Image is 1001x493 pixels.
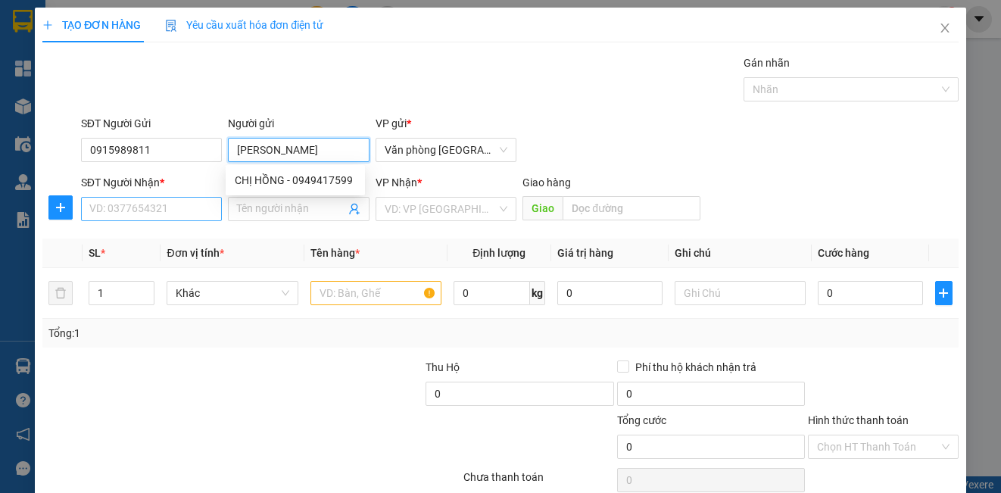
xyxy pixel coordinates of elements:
[629,359,762,376] span: Phí thu hộ khách nhận trả
[376,115,516,132] div: VP gửi
[818,247,869,259] span: Cước hàng
[165,20,177,32] img: icon
[48,281,73,305] button: delete
[81,174,222,191] div: SĐT Người Nhận
[808,414,909,426] label: Hình thức thanh toán
[235,172,356,189] div: CHỊ HỒNG - 0949417599
[376,176,417,189] span: VP Nhận
[8,23,50,98] img: logo.jpg
[557,247,613,259] span: Giá trị hàng
[42,20,53,30] span: plus
[617,414,666,426] span: Tổng cước
[669,239,812,268] th: Ghi chú
[58,12,168,104] b: Phúc Lộc Thọ Limousine
[48,325,388,342] div: Tổng: 1
[226,168,365,192] div: CHỊ HỒNG - 0949417599
[167,247,223,259] span: Đơn vị tính
[81,115,222,132] div: SĐT Người Gửi
[89,247,101,259] span: SL
[935,281,953,305] button: plus
[48,195,73,220] button: plus
[675,281,806,305] input: Ghi Chú
[310,281,441,305] input: VD: Bàn, Ghế
[939,22,951,34] span: close
[42,19,141,31] span: TẠO ĐƠN HÀNG
[936,287,952,299] span: plus
[924,8,966,50] button: Close
[522,176,571,189] span: Giao hàng
[310,247,360,259] span: Tên hàng
[385,139,507,161] span: Văn phòng Nam Định
[228,115,369,132] div: Người gửi
[348,203,360,215] span: user-add
[557,281,663,305] input: 0
[744,57,790,69] label: Gán nhãn
[49,201,72,214] span: plus
[426,361,460,373] span: Thu Hộ
[165,19,323,31] span: Yêu cầu xuất hóa đơn điện tử
[80,108,366,204] h2: VP Nhận: Số 8 [PERSON_NAME]
[530,281,545,305] span: kg
[201,12,366,37] b: [DOMAIN_NAME]
[563,196,700,220] input: Dọc đường
[8,108,122,133] h2: FUQXJE7X
[472,247,525,259] span: Định lượng
[522,196,563,220] span: Giao
[176,282,288,304] span: Khác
